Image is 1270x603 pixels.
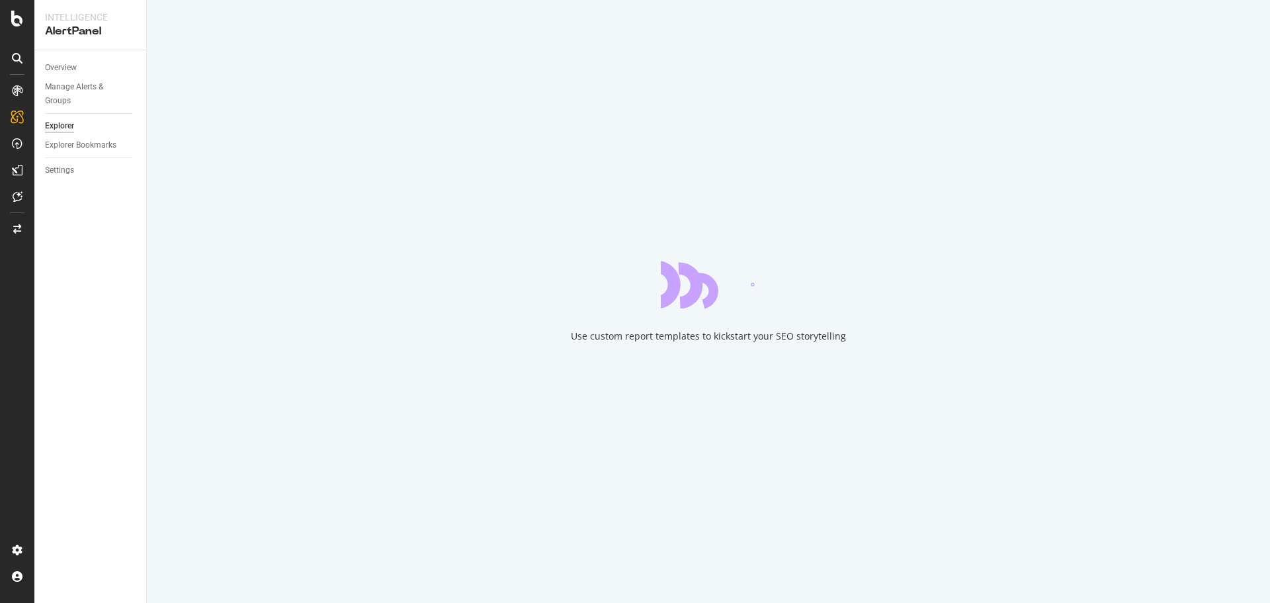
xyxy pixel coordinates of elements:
a: Settings [45,163,137,177]
div: Overview [45,61,77,75]
div: Intelligence [45,11,136,24]
a: Overview [45,61,137,75]
div: Explorer [45,119,74,133]
div: Settings [45,163,74,177]
div: animation [661,261,756,308]
a: Explorer Bookmarks [45,138,137,152]
div: Manage Alerts & Groups [45,80,124,108]
div: AlertPanel [45,24,136,39]
div: Use custom report templates to kickstart your SEO storytelling [571,330,846,343]
div: Explorer Bookmarks [45,138,116,152]
a: Explorer [45,119,137,133]
a: Manage Alerts & Groups [45,80,137,108]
